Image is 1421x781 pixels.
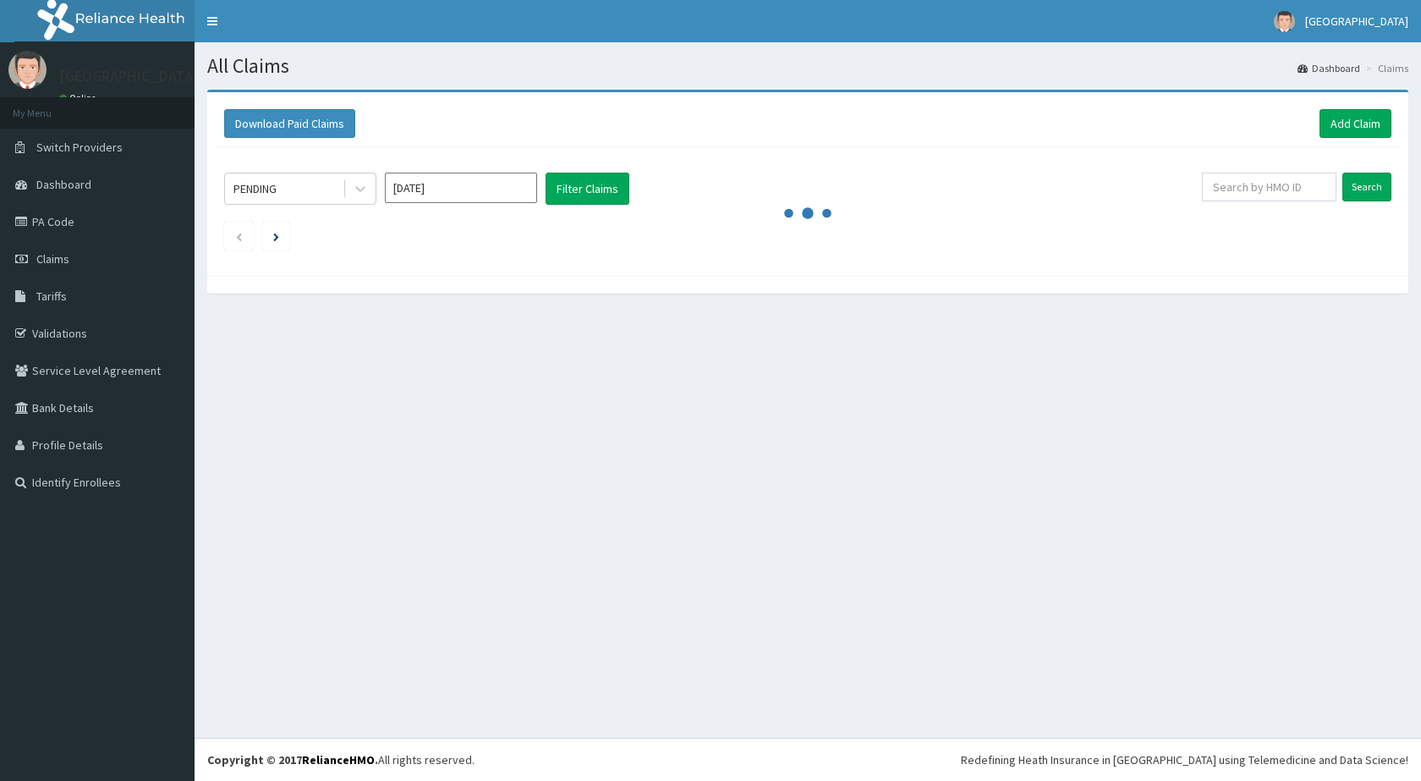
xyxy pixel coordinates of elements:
img: User Image [1274,11,1295,32]
p: [GEOGRAPHIC_DATA] [59,69,199,84]
div: Redefining Heath Insurance in [GEOGRAPHIC_DATA] using Telemedicine and Data Science! [961,751,1408,768]
svg: audio-loading [782,188,833,239]
li: Claims [1362,61,1408,75]
strong: Copyright © 2017 . [207,752,378,767]
a: Dashboard [1298,61,1360,75]
input: Search by HMO ID [1202,173,1336,201]
a: Online [59,92,100,104]
span: [GEOGRAPHIC_DATA] [1305,14,1408,29]
div: PENDING [233,180,277,197]
footer: All rights reserved. [195,738,1421,781]
a: RelianceHMO [302,752,375,767]
input: Search [1342,173,1391,201]
a: Next page [273,228,279,244]
span: Tariffs [36,289,67,304]
span: Claims [36,251,69,267]
span: Switch Providers [36,140,123,155]
a: Add Claim [1319,109,1391,138]
button: Download Paid Claims [224,109,355,138]
input: Select Month and Year [385,173,537,203]
h1: All Claims [207,55,1408,77]
span: Dashboard [36,177,91,192]
img: User Image [8,51,47,89]
button: Filter Claims [546,173,629,205]
a: Previous page [235,228,243,244]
